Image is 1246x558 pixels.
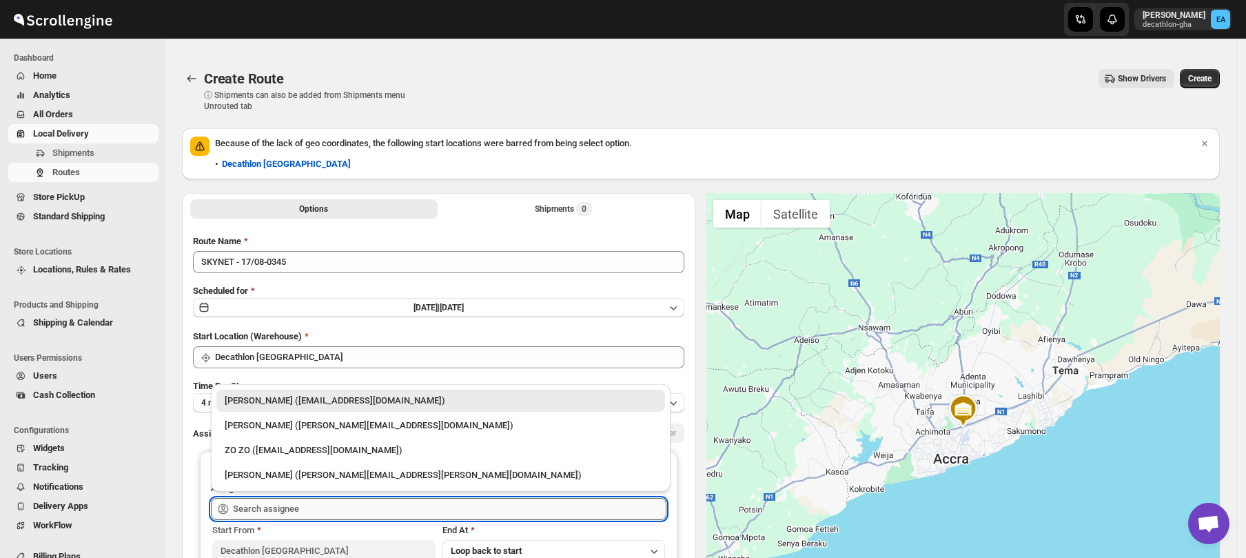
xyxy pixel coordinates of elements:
[193,298,684,317] button: [DATE]|[DATE]
[299,203,328,215] span: Options
[201,397,238,408] span: 4 minutes
[193,251,684,273] input: Eg: Bengaluru Route
[33,481,83,492] span: Notifications
[33,128,89,139] span: Local Delivery
[440,303,464,312] span: [DATE]
[8,163,159,182] button: Routes
[14,299,159,310] span: Products and Shipping
[1143,21,1205,29] p: decathlon-gha
[1143,10,1205,21] p: [PERSON_NAME]
[442,524,666,537] div: End At
[440,199,688,219] button: Selected Shipments
[33,462,68,472] span: Tracking
[8,386,159,405] button: Cash Collection
[215,137,1198,150] p: Because of the lack of geo coordinates, the following start locations were barred from being sele...
[11,2,114,37] img: ScrollEngine
[225,394,657,408] div: [PERSON_NAME] ([EMAIL_ADDRESS][DOMAIN_NAME])
[8,313,159,332] button: Shipping & Calendar
[233,498,666,520] input: Search assignee
[1188,503,1229,544] a: Open chat
[8,516,159,535] button: WorkFlow
[214,153,359,175] button: Decathlon [GEOGRAPHIC_DATA]
[8,260,159,279] button: Locations, Rules & Rates
[8,86,159,105] button: Analytics
[182,69,201,88] button: Routes
[33,192,85,202] span: Store PickUp
[33,109,73,119] span: All Orders
[52,167,80,177] span: Routes
[14,352,159,363] span: Users Permissions
[215,346,684,368] input: Search location
[1099,69,1174,88] button: Show Drivers
[762,200,830,228] button: Show satellite imagery
[1188,73,1212,84] span: Create
[1195,134,1214,153] button: Dismiss notification
[33,317,113,328] span: Shipping & Calendar
[193,428,230,439] span: Assign to
[1180,69,1220,88] button: Create
[8,66,159,86] button: Home
[33,211,105,221] span: Standard Shipping
[225,419,657,432] div: [PERSON_NAME] ([PERSON_NAME][EMAIL_ADDRESS][DOMAIN_NAME])
[225,444,657,457] div: ZO ZO ([EMAIL_ADDRESS][DOMAIN_NAME])
[1216,15,1226,24] text: EA
[33,370,57,381] span: Users
[14,246,159,257] span: Store Locations
[576,202,592,216] span: 0
[211,390,671,412] li: Arthur Remaud (noreply@decathlon.com)
[8,143,159,163] button: Shipments
[193,286,248,296] span: Scheduled for
[215,157,351,171] div: •
[1211,10,1230,29] span: Emmanuel Adu-Mensah
[204,90,421,112] p: ⓘ Shipments can also be added from Shipments menu Unrouted tab
[33,501,88,511] span: Delivery Apps
[204,70,284,87] span: Create Route
[8,497,159,516] button: Delivery Apps
[713,200,762,228] button: Show street map
[8,439,159,458] button: Widgets
[52,148,94,158] span: Shipments
[211,437,671,461] li: ZO ZO (francazogli28@gmail.com)
[535,202,592,216] div: Shipments
[8,477,159,497] button: Notifications
[193,236,241,246] span: Route Name
[225,468,657,482] div: [PERSON_NAME] ([PERSON_NAME][EMAIL_ADDRESS][PERSON_NAME][DOMAIN_NAME])
[222,159,351,169] b: Decathlon [GEOGRAPHIC_DATA]
[8,458,159,477] button: Tracking
[211,461,671,486] li: Emmanuel Adu-Mensah (emmanuel.adumensah.partner@decathlon.com)
[1134,8,1232,30] button: User menu
[451,546,522,556] span: Loop back to start
[14,425,159,436] span: Configurations
[33,390,95,400] span: Cash Collection
[8,366,159,386] button: Users
[1118,73,1166,84] span: Show Drivers
[14,52,159,63] span: Dashboard
[193,331,302,341] span: Start Location (Warehouse)
[212,525,254,535] span: Start From
[33,90,70,100] span: Analytics
[193,393,684,412] button: 4 minutes
[190,199,438,219] button: All Route Options
[33,443,65,453] span: Widgets
[413,303,440,312] span: [DATE] |
[211,412,671,437] li: Francisca Zogli (francisca.zogli.partner@decathlon.com)
[8,105,159,124] button: All Orders
[33,520,72,530] span: WorkFlow
[33,70,57,81] span: Home
[33,264,131,275] span: Locations, Rules & Rates
[193,381,249,391] span: Time Per Stop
